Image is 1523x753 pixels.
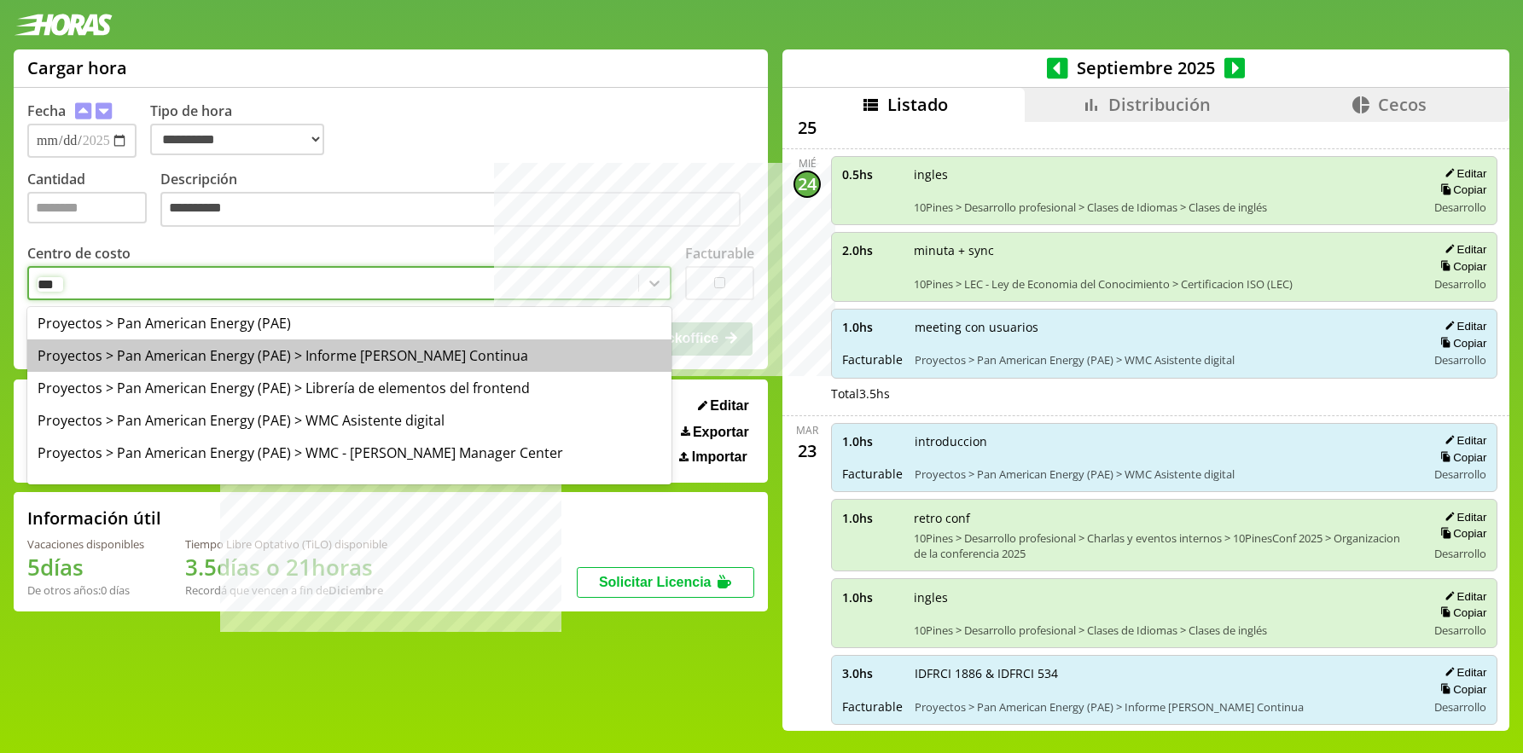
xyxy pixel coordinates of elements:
span: minuta + sync [914,242,1415,258]
div: 23 [793,437,821,465]
button: Editar [1439,319,1486,333]
button: Exportar [676,424,754,441]
textarea: Descripción [160,192,741,228]
span: 10Pines > Desarrollo profesional > Charlas y eventos internos > 10PinesConf 2025 > Organizacion d... [914,530,1415,561]
select: Tipo de hora [150,124,324,155]
button: Editar [1439,166,1486,181]
span: 1.0 hs [842,319,903,335]
div: 24 [793,171,821,198]
img: logotipo [14,14,113,36]
button: Solicitar Licencia [577,567,754,598]
label: Fecha [27,101,66,120]
div: Recordá que vencen a fin de [185,582,387,598]
div: Total 3.5 hs [831,385,1497,402]
span: Proyectos > Pan American Energy (PAE) > Informe [PERSON_NAME] Continua [915,699,1415,715]
span: Editar [710,398,748,414]
span: Desarrollo [1434,546,1486,561]
span: Desarrollo [1434,466,1486,482]
button: Editar [1439,510,1486,524]
b: Diciembre [328,582,383,598]
span: 10Pines > Desarrollo profesional > Clases de Idiomas > Clases de inglés [914,200,1415,215]
div: Vacaciones disponibles [27,536,144,552]
button: Copiar [1435,259,1486,274]
span: 1.0 hs [842,433,903,449]
button: Copiar [1435,526,1486,541]
span: 10Pines > Desarrollo profesional > Clases de Idiomas > Clases de inglés [914,623,1415,638]
span: IDFRCI 1886 & IDFRCI 534 [915,665,1415,681]
div: mié [799,156,817,171]
button: Editar [1439,665,1486,680]
label: Cantidad [27,170,160,232]
h2: Información útil [27,507,161,530]
button: Copiar [1435,336,1486,350]
button: Editar [693,397,754,414]
span: Desarrollo [1434,276,1486,292]
h1: 5 días [27,552,144,582]
span: Solicitar Licencia [599,575,712,589]
input: Cantidad [27,192,147,223]
span: 1.0 hs [842,589,902,605]
button: Editar [1439,589,1486,604]
span: Distribución [1108,93,1211,116]
span: Desarrollo [1434,352,1486,368]
span: 1.0 hs [842,510,902,526]
div: Proyectos > Pan American Energy (PAE) > WMC Asistente digital [27,404,671,437]
span: 10Pines > LEC - Ley de Economia del Conocimiento > Certificacion ISO (LEC) [914,276,1415,292]
h1: Cargar hora [27,56,127,79]
span: Listado [887,93,948,116]
div: Proyectos > Pan American Energy (PAE) [27,307,671,339]
span: meeting con usuarios [915,319,1415,335]
span: Exportar [693,425,749,440]
label: Tipo de hora [150,101,338,158]
span: 2.0 hs [842,242,902,258]
span: Proyectos > Pan American Energy (PAE) > WMC Asistente digital [915,352,1415,368]
div: 25 [793,114,821,142]
span: introduccion [915,433,1415,449]
label: Centro de costo [27,244,131,263]
span: ingles [914,589,1415,605]
span: Septiembre 2025 [1068,56,1224,79]
span: Importar [692,449,747,465]
div: De otros años: 0 días [27,582,144,598]
label: Descripción [160,170,754,232]
span: 0.5 hs [842,166,902,182]
button: Editar [1439,433,1486,448]
span: Cecos [1378,93,1427,116]
span: Facturable [842,698,903,715]
label: Facturable [685,244,754,263]
h1: 3.5 días o 21 horas [185,552,387,582]
button: Copiar [1435,450,1486,465]
span: retro conf [914,510,1415,526]
span: 3.0 hs [842,665,903,681]
span: Proyectos > Pan American Energy (PAE) > WMC Asistente digital [915,466,1415,482]
span: Desarrollo [1434,200,1486,215]
span: Desarrollo [1434,699,1486,715]
button: Copiar [1435,682,1486,697]
div: Proyectos > Pan American Energy (PAE) > WMC - [PERSON_NAME] Manager Center [27,437,671,469]
div: mar [796,423,818,437]
button: Copiar [1435,605,1486,620]
span: ingles [914,166,1415,182]
div: scrollable content [782,122,1509,728]
span: Facturable [842,351,903,368]
button: Copiar [1435,182,1486,197]
div: Proyectos > Pan American Energy (PAE) > Informe [PERSON_NAME] Continua [27,339,671,372]
span: Desarrollo [1434,623,1486,638]
div: Proyectos > Pan American Energy (PAE) > Librería de elementos del frontend [27,372,671,404]
div: Tiempo Libre Optativo (TiLO) disponible [185,536,387,552]
button: Editar [1439,242,1486,257]
span: Facturable [842,466,903,482]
